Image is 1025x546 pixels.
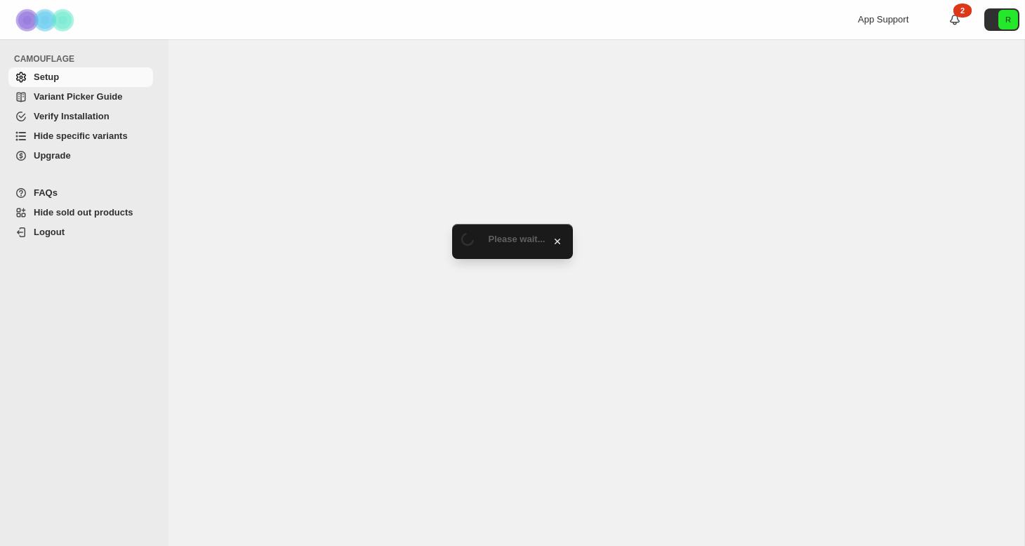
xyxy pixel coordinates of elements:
a: Hide sold out products [8,203,153,222]
span: CAMOUFLAGE [14,53,159,65]
span: Upgrade [34,150,71,161]
span: Please wait... [489,234,545,244]
a: Upgrade [8,146,153,166]
a: Logout [8,222,153,242]
span: App Support [858,14,908,25]
button: Avatar with initials R [984,8,1019,31]
span: Setup [34,72,59,82]
div: 2 [953,4,972,18]
a: FAQs [8,183,153,203]
a: 2 [948,13,962,27]
a: Verify Installation [8,107,153,126]
span: Hide specific variants [34,131,128,141]
span: Avatar with initials R [998,10,1018,29]
span: Hide sold out products [34,207,133,218]
a: Setup [8,67,153,87]
span: Logout [34,227,65,237]
span: Variant Picker Guide [34,91,122,102]
a: Hide specific variants [8,126,153,146]
a: Variant Picker Guide [8,87,153,107]
span: FAQs [34,187,58,198]
text: R [1005,15,1011,24]
span: Verify Installation [34,111,110,121]
img: Camouflage [11,1,81,39]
